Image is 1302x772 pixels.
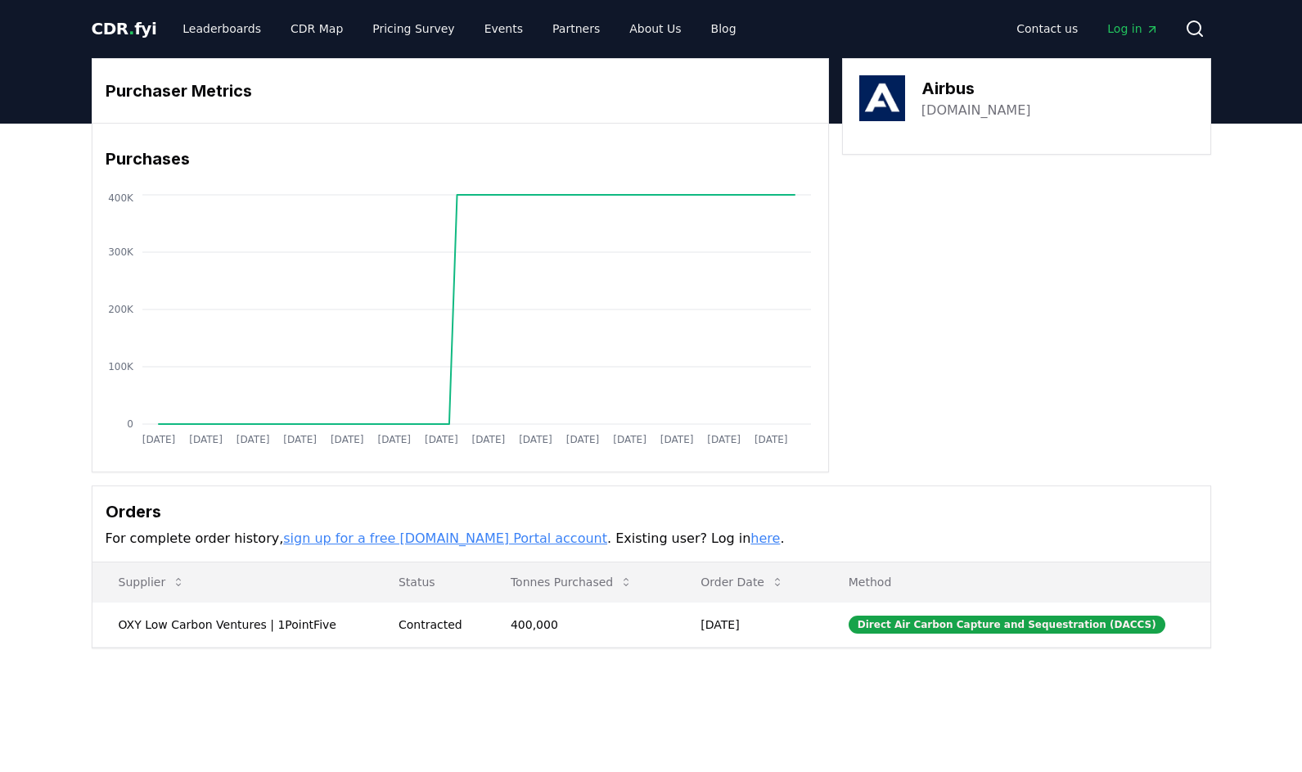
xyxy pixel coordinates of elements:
[616,14,694,43] a: About Us
[277,14,356,43] a: CDR Map
[754,434,787,445] tspan: [DATE]
[106,529,1197,549] p: For complete order history, . Existing user? Log in .
[836,574,1197,590] p: Method
[660,434,693,445] tspan: [DATE]
[698,14,750,43] a: Blog
[385,574,471,590] p: Status
[236,434,269,445] tspan: [DATE]
[471,14,536,43] a: Events
[106,499,1197,524] h3: Orders
[283,434,317,445] tspan: [DATE]
[519,434,552,445] tspan: [DATE]
[142,434,175,445] tspan: [DATE]
[283,530,607,546] a: sign up for a free [DOMAIN_NAME] Portal account
[849,616,1165,634] div: Direct Air Carbon Capture and Sequestration (DACCS)
[921,101,1031,120] a: [DOMAIN_NAME]
[750,530,780,546] a: here
[539,14,613,43] a: Partners
[169,14,749,43] nav: Main
[169,14,274,43] a: Leaderboards
[92,19,157,38] span: CDR fyi
[921,76,1031,101] h3: Airbus
[1003,14,1171,43] nav: Main
[613,434,646,445] tspan: [DATE]
[108,304,134,315] tspan: 200K
[471,434,505,445] tspan: [DATE]
[1107,20,1158,37] span: Log in
[127,418,133,430] tspan: 0
[128,19,134,38] span: .
[1094,14,1171,43] a: Log in
[565,434,599,445] tspan: [DATE]
[106,566,199,598] button: Supplier
[498,566,646,598] button: Tonnes Purchased
[108,361,134,372] tspan: 100K
[687,566,797,598] button: Order Date
[108,246,134,258] tspan: 300K
[92,602,372,647] td: OXY Low Carbon Ventures | 1PointFive
[399,616,471,633] div: Contracted
[859,75,905,121] img: Airbus-logo
[674,602,822,647] td: [DATE]
[106,79,815,103] h3: Purchaser Metrics
[484,602,674,647] td: 400,000
[92,17,157,40] a: CDR.fyi
[707,434,741,445] tspan: [DATE]
[330,434,363,445] tspan: [DATE]
[359,14,467,43] a: Pricing Survey
[108,192,134,204] tspan: 400K
[377,434,411,445] tspan: [DATE]
[189,434,223,445] tspan: [DATE]
[425,434,458,445] tspan: [DATE]
[106,147,815,171] h3: Purchases
[1003,14,1091,43] a: Contact us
